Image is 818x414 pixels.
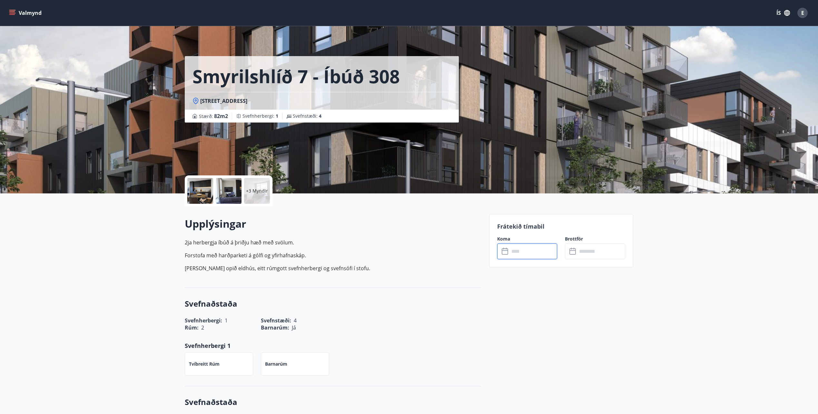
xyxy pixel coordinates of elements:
[200,97,247,104] span: [STREET_ADDRESS]
[199,112,228,120] span: Stærð :
[185,239,481,246] p: 2ja herbergja íbúð á þriðju hæð með svölum.
[185,217,481,231] h2: Upplýsingar
[319,113,321,119] span: 4
[293,113,321,119] span: Svefnstæði :
[192,64,400,88] h1: Smyrilshlíð 7 - íbúð 308
[795,5,810,21] button: E
[8,7,44,19] button: menu
[246,188,268,194] p: +3 Myndir
[497,222,626,231] p: Frátekið tímabil
[265,361,287,367] p: Barnarúm
[214,113,228,120] span: 82 m2
[261,324,289,331] span: Barnarúm :
[185,298,481,309] h3: Svefnaðstaða
[497,236,557,242] label: Koma
[189,361,220,367] p: Tvíbreitt rúm
[201,324,204,331] span: 2
[773,7,793,19] button: ÍS
[185,324,199,331] span: Rúm :
[801,9,804,16] span: E
[185,264,481,272] p: [PERSON_NAME] opið eldhús, eitt rúmgott svefnherbergi og svefnsófi í stofu.
[185,341,481,350] p: Svefnherbergi 1
[292,324,296,331] span: Já
[185,251,481,259] p: Forstofa með harðparketi á gólfi og yfirhafnaskáp.
[565,236,625,242] label: Brottför
[276,113,278,119] span: 1
[185,397,481,408] h3: Svefnaðstaða
[242,113,278,119] span: Svefnherbergi :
